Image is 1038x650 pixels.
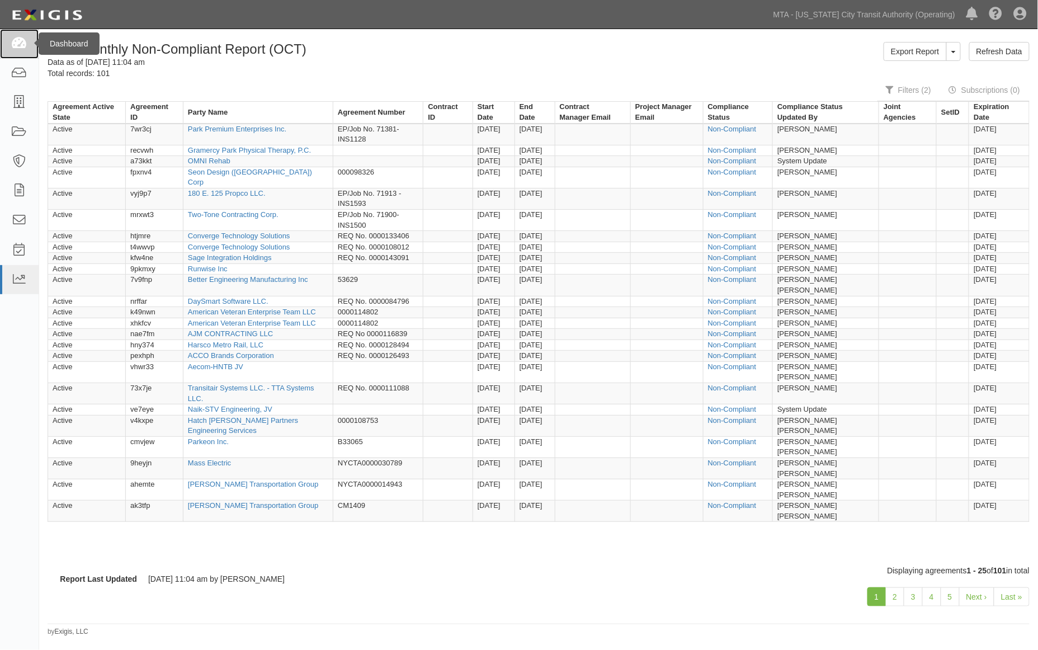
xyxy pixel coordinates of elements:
[48,124,126,145] td: Active
[867,587,886,606] a: 1
[515,231,555,242] td: [DATE]
[969,361,1030,383] td: [DATE]
[473,415,515,436] td: [DATE]
[333,167,423,188] td: 000098326
[473,361,515,383] td: [DATE]
[478,102,506,123] div: Start Date
[126,318,183,329] td: xhkfcv
[188,275,308,284] a: Better Engineering Manufacturing Inc
[708,501,757,510] a: Non-Compliant
[515,329,555,340] td: [DATE]
[969,231,1030,242] td: [DATE]
[473,351,515,362] td: [DATE]
[48,436,126,458] td: Active
[777,102,870,123] div: Compliance Status Updated By
[48,275,126,296] td: Active
[473,501,515,522] td: [DATE]
[708,459,757,467] a: Non-Compliant
[959,587,994,606] a: Next ›
[515,145,555,156] td: [DATE]
[473,404,515,416] td: [DATE]
[773,124,879,145] td: [PERSON_NAME]
[126,329,183,340] td: nae7fm
[473,296,515,307] td: [DATE]
[188,351,274,360] a: ACCO Brands Corporation
[967,566,987,575] b: 1 - 25
[515,479,555,501] td: [DATE]
[126,210,183,231] td: mrxwt3
[773,156,879,167] td: System Update
[333,351,423,362] td: REQ No. 0000126493
[969,263,1030,275] td: [DATE]
[473,188,515,209] td: [DATE]
[48,627,88,637] small: by
[333,307,423,318] td: 0000114802
[969,156,1030,167] td: [DATE]
[515,501,555,522] td: [DATE]
[48,188,126,209] td: Active
[773,458,879,479] td: [PERSON_NAME] [PERSON_NAME]
[773,210,879,231] td: [PERSON_NAME]
[333,210,423,231] td: EP/Job No. 71900-INS1500
[126,340,183,351] td: hny374
[333,340,423,351] td: REQ No. 0000128494
[773,351,879,362] td: [PERSON_NAME]
[515,167,555,188] td: [DATE]
[188,319,316,327] a: American Veteran Enterprise Team LLC
[473,231,515,242] td: [DATE]
[188,341,263,349] a: Harsco Metro Rail, LLC
[126,242,183,253] td: t4wwvp
[773,436,879,458] td: [PERSON_NAME] [PERSON_NAME]
[188,253,272,262] a: Sage Integration Holdings
[473,458,515,479] td: [DATE]
[773,329,879,340] td: [PERSON_NAME]
[333,231,423,242] td: REQ No. 0000133406
[884,42,946,61] a: Export Report
[969,351,1030,362] td: [DATE]
[48,210,126,231] td: Active
[993,566,1006,575] b: 101
[48,340,126,351] td: Active
[188,480,318,488] a: [PERSON_NAME] Transportation Group
[974,102,1020,123] div: Expiration Date
[708,189,757,197] a: Non-Compliant
[708,297,757,305] a: Non-Compliant
[48,351,126,362] td: Active
[473,383,515,404] td: [DATE]
[941,587,960,606] a: 5
[473,275,515,296] td: [DATE]
[969,307,1030,318] td: [DATE]
[773,167,879,188] td: [PERSON_NAME]
[994,587,1030,606] a: Last »
[969,210,1030,231] td: [DATE]
[708,102,764,123] div: Compliance Status
[333,253,423,264] td: REQ No. 0000143091
[969,404,1030,416] td: [DATE]
[708,384,757,392] a: Non-Compliant
[188,265,228,273] a: Runwise Inc
[126,156,183,167] td: a73kkt
[39,32,100,55] div: Dashboard
[188,459,231,467] a: Mass Electric
[708,265,757,273] a: Non-Compliant
[126,404,183,416] td: ve7eye
[333,501,423,522] td: CM1409
[126,501,183,522] td: ak3tfp
[969,145,1030,156] td: [DATE]
[188,329,273,338] a: AJM CONTRACTING LLC
[969,296,1030,307] td: [DATE]
[188,405,272,413] a: Naik-STV Engineering, JV
[473,436,515,458] td: [DATE]
[969,167,1030,188] td: [DATE]
[515,124,555,145] td: [DATE]
[126,167,183,188] td: fpxnv4
[515,415,555,436] td: [DATE]
[126,296,183,307] td: nrffar
[941,107,960,118] div: SetID
[126,383,183,404] td: 73x7je
[708,351,757,360] a: Non-Compliant
[473,242,515,253] td: [DATE]
[188,501,318,510] a: [PERSON_NAME] Transportation Group
[48,329,126,340] td: Active
[188,146,311,154] a: Gramercy Park Physical Therapy, P.C.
